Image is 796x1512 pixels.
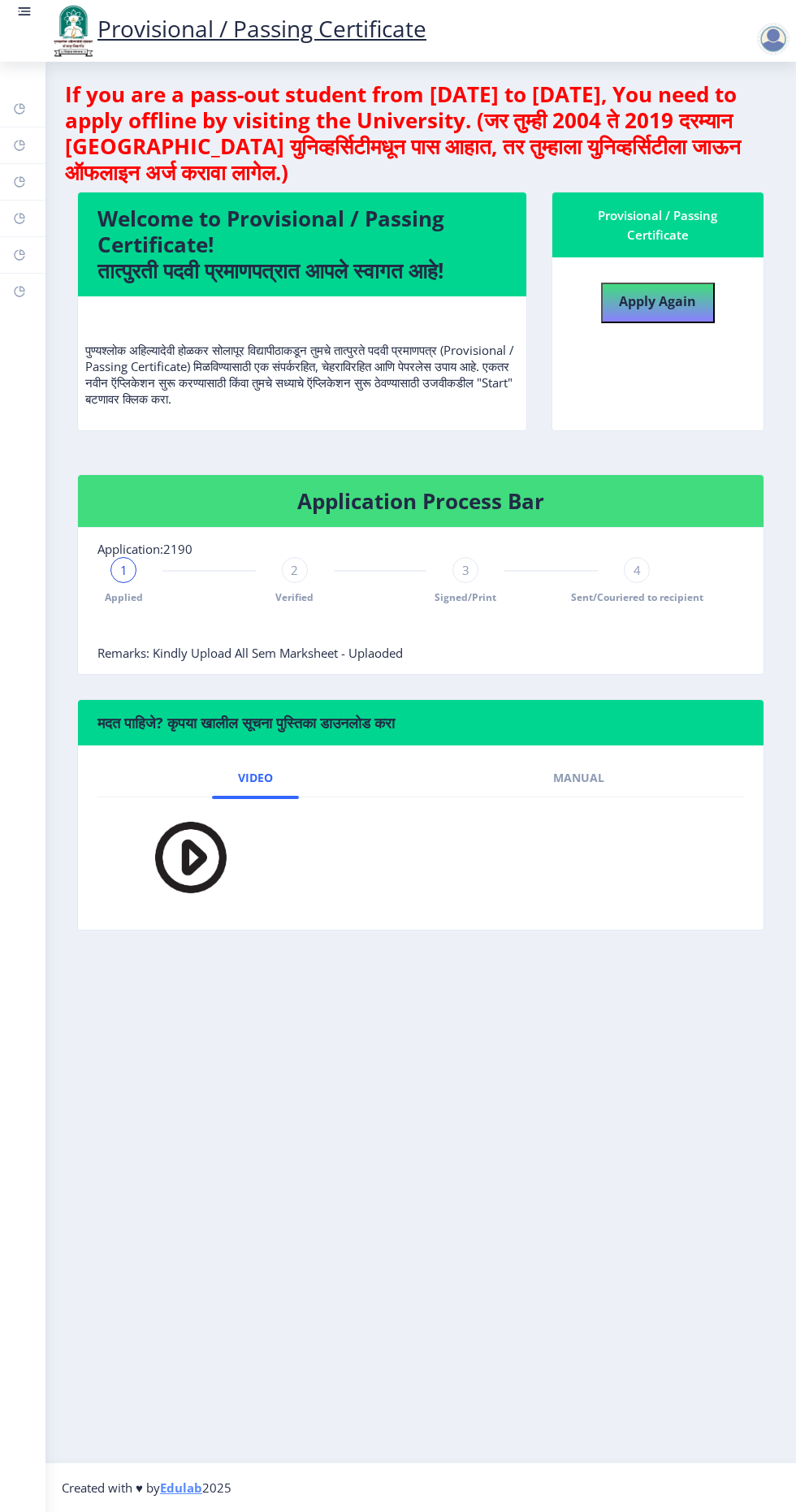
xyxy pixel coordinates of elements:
a: Manual [527,758,630,797]
span: Signed/Print [435,590,496,604]
span: Created with ♥ by 2025 [62,1480,231,1496]
span: Video [238,771,273,784]
span: 4 [634,562,641,578]
button: Apply Again [601,283,715,323]
p: पुण्यश्लोक अहिल्यादेवी होळकर सोलापूर विद्यापीठाकडून तुमचे तात्पुरते पदवी प्रमाणपत्र (Provisional ... [85,309,519,407]
b: Apply Again [619,292,696,310]
img: logo [49,3,97,58]
span: Manual [553,771,604,784]
a: Video [212,758,299,797]
h4: Welcome to Provisional / Passing Certificate! तात्पुरती पदवी प्रमाणपत्रात आपले स्वागत आहे! [97,205,507,283]
span: 3 [462,562,469,578]
span: Verified [275,590,314,604]
span: Remarks: Kindly Upload All Sem Marksheet - Uplaoded [97,645,403,661]
span: Applied [105,590,143,604]
img: PLAY.png [123,810,237,904]
h6: मदत पाहिजे? कृपया खालील सूचना पुस्तिका डाउनलोड करा [97,713,744,732]
h4: If you are a pass-out student from [DATE] to [DATE], You need to apply offline by visiting the Un... [65,81,777,185]
a: Edulab [160,1480,202,1496]
span: 1 [120,562,128,578]
span: Sent/Couriered to recipient [571,590,703,604]
span: 2 [291,562,298,578]
h4: Application Process Bar [97,488,744,514]
span: Application:2190 [97,541,193,557]
div: Provisional / Passing Certificate [572,205,744,244]
a: Provisional / Passing Certificate [49,13,426,44]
